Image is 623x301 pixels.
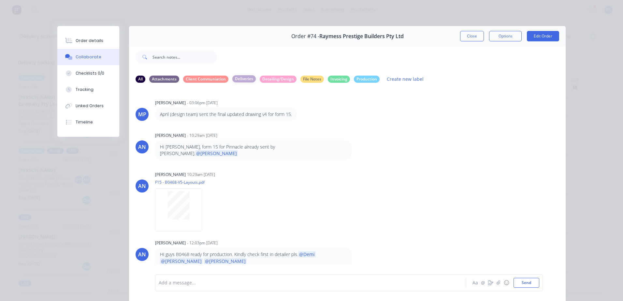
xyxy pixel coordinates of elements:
[527,31,559,41] button: Edit Order
[328,76,350,83] div: Invoicing
[160,111,292,118] p: April (design team) sent the final updated drawing v4 for form 15.
[57,81,119,98] button: Tracking
[183,76,228,83] div: Client Communiation
[57,65,119,81] button: Checklists 0/0
[155,100,186,106] div: [PERSON_NAME]
[155,179,209,185] p: F15 - B0468-V5-Layouts.pdf
[195,150,238,156] span: @[PERSON_NAME]
[76,103,104,109] div: Linked Orders
[260,76,297,83] div: Detailing/Design
[460,31,484,41] button: Close
[354,76,380,83] div: Production
[149,76,179,83] div: Attachments
[471,279,479,287] button: Aa
[76,87,94,93] div: Tracking
[76,38,103,44] div: Order details
[300,76,324,83] div: File Notes
[204,258,247,264] span: @[PERSON_NAME]
[57,49,119,65] button: Collaborate
[187,240,218,246] div: - 12:03pm [DATE]
[155,133,186,138] div: [PERSON_NAME]
[479,279,487,287] button: @
[502,279,510,287] button: ☺
[57,33,119,49] button: Order details
[298,251,316,257] span: @Demi
[152,50,217,64] input: Search notes...
[160,144,347,157] p: Hi [PERSON_NAME], form 15 for Pinnacle already sent by [PERSON_NAME].
[76,54,101,60] div: Collaborate
[187,100,218,106] div: - 03:06pm [DATE]
[57,98,119,114] button: Linked Orders
[138,143,146,151] div: AN
[187,133,217,138] div: - 10:29am [DATE]
[76,70,104,76] div: Checklists 0/0
[76,119,93,125] div: Timeline
[57,114,119,130] button: Timeline
[138,110,146,118] div: MP
[514,278,539,288] button: Send
[489,31,522,41] button: Options
[138,182,146,190] div: AN
[160,258,203,264] span: @[PERSON_NAME]
[187,172,215,178] div: 10:29am [DATE]
[291,33,319,39] span: Order #74 -
[384,75,427,83] button: Create new label
[155,172,186,178] div: [PERSON_NAME]
[319,33,404,39] span: Raymess Prestige Builders Pty Ltd
[138,251,146,258] div: AN
[160,251,347,265] p: Hi guys B0468 ready for production. Kindly check first in detailer pls.
[155,240,186,246] div: [PERSON_NAME]
[232,75,256,82] div: Deliveries
[136,76,145,83] div: All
